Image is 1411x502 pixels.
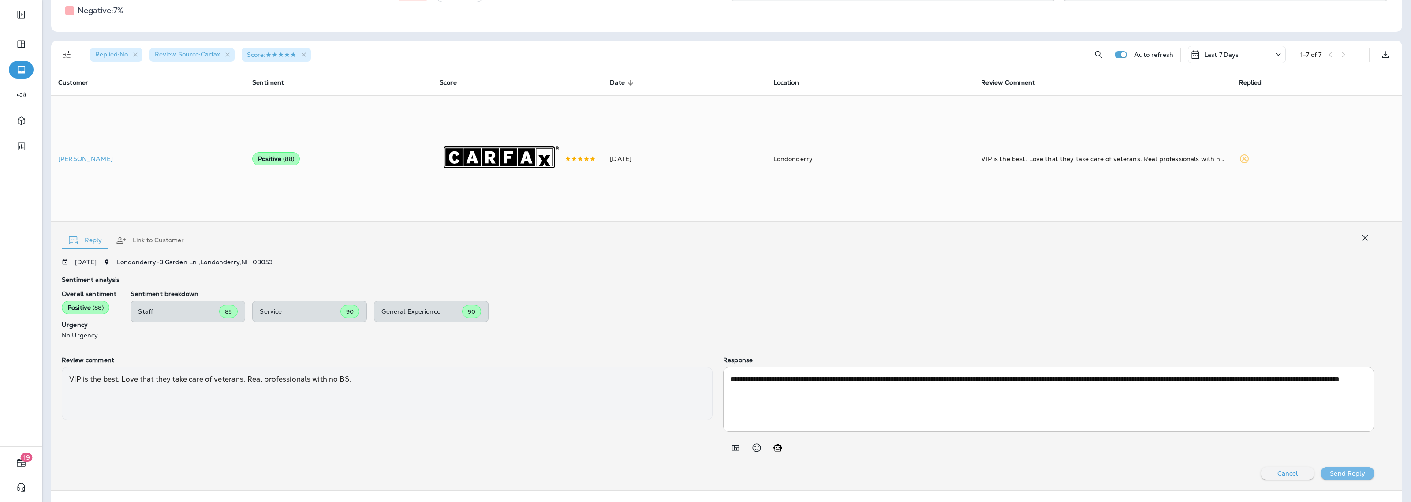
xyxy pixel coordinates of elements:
[260,308,340,315] p: Service
[62,332,116,339] p: No Urgency
[58,155,238,162] div: Click to view Customer Drawer
[252,79,284,86] span: Sentiment
[773,155,813,163] span: Londonderry
[252,79,295,87] span: Sentiment
[1239,79,1262,86] span: Replied
[981,79,1046,87] span: Review Comment
[62,301,109,314] div: Positive
[1277,470,1298,477] p: Cancel
[138,308,219,315] p: Staff
[75,258,97,266] p: [DATE]
[109,225,191,256] button: Link to Customer
[62,290,116,297] p: Overall sentiment
[981,79,1035,86] span: Review Comment
[1330,470,1365,477] p: Send Reply
[62,367,713,420] div: VIP is the best. Love that they take care of veterans. Real professionals with no BS.
[90,48,142,62] div: Replied:No
[468,308,475,315] span: 90
[1204,51,1239,58] p: Last 7 Days
[242,48,311,62] div: Score:5 Stars
[247,51,296,59] span: Score :
[62,356,713,363] p: Review comment
[58,79,88,86] span: Customer
[62,225,109,256] button: Reply
[283,155,294,163] span: ( 88 )
[58,155,238,162] p: [PERSON_NAME]
[346,308,354,315] span: 90
[773,79,799,86] span: Location
[440,79,457,86] span: Score
[9,454,34,472] button: 19
[155,50,220,58] span: Review Source : Carfax
[603,96,766,221] td: [DATE]
[1377,46,1394,64] button: Export as CSV
[62,321,116,328] p: Urgency
[440,79,468,87] span: Score
[62,276,1374,283] p: Sentiment analysis
[131,290,1374,297] p: Sentiment breakdown
[610,79,636,87] span: Date
[610,79,625,86] span: Date
[149,48,235,62] div: Review Source:Carfax
[58,79,100,87] span: Customer
[21,453,33,462] span: 19
[1321,467,1374,480] button: Send Reply
[78,4,123,18] h5: Negative: 7 %
[1134,51,1173,58] p: Auto refresh
[727,439,744,457] button: Add in a premade template
[769,439,787,457] button: Generate AI response
[252,152,300,165] div: Positive
[58,46,76,64] button: Filters
[748,439,765,457] button: Select an emoji
[117,258,272,266] span: Londonderry - 3 Garden Ln , Londonderry , NH 03053
[93,304,104,311] span: ( 88 )
[1300,51,1321,58] div: 1 - 7 of 7
[9,6,34,23] button: Expand Sidebar
[1261,467,1314,480] button: Cancel
[1090,46,1108,64] button: Search Reviews
[1239,79,1273,87] span: Replied
[95,50,128,58] span: Replied : No
[981,154,1224,163] div: VIP is the best. Love that they take care of veterans. Real professionals with no BS.
[773,79,810,87] span: Location
[381,308,462,315] p: General Experience
[225,308,232,315] span: 85
[723,356,1374,363] p: Response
